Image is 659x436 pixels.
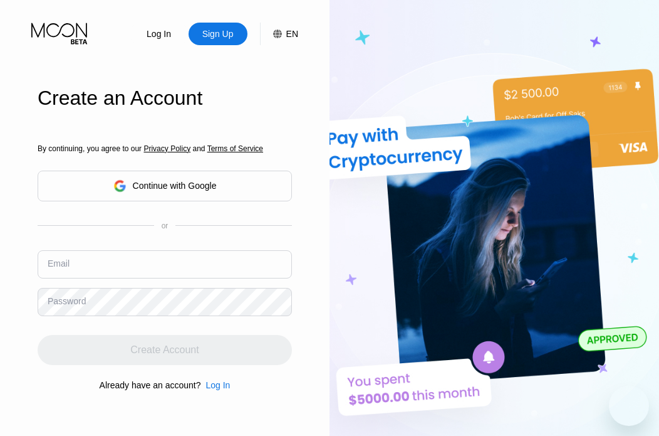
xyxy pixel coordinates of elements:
[201,28,235,40] div: Sign Up
[48,258,70,269] div: Email
[130,23,189,45] div: Log In
[207,144,263,153] span: Terms of Service
[143,144,190,153] span: Privacy Policy
[38,171,292,201] div: Continue with Google
[200,380,230,390] div: Log In
[260,23,298,45] div: EN
[286,29,298,39] div: EN
[133,181,217,191] div: Continue with Google
[162,221,169,230] div: or
[38,87,292,110] div: Create an Account
[189,23,247,45] div: Sign Up
[145,28,172,40] div: Log In
[190,144,207,153] span: and
[48,296,86,306] div: Password
[609,386,649,426] iframe: Button to launch messaging window
[38,144,292,153] div: By continuing, you agree to our
[100,380,201,390] div: Already have an account?
[205,380,230,390] div: Log In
